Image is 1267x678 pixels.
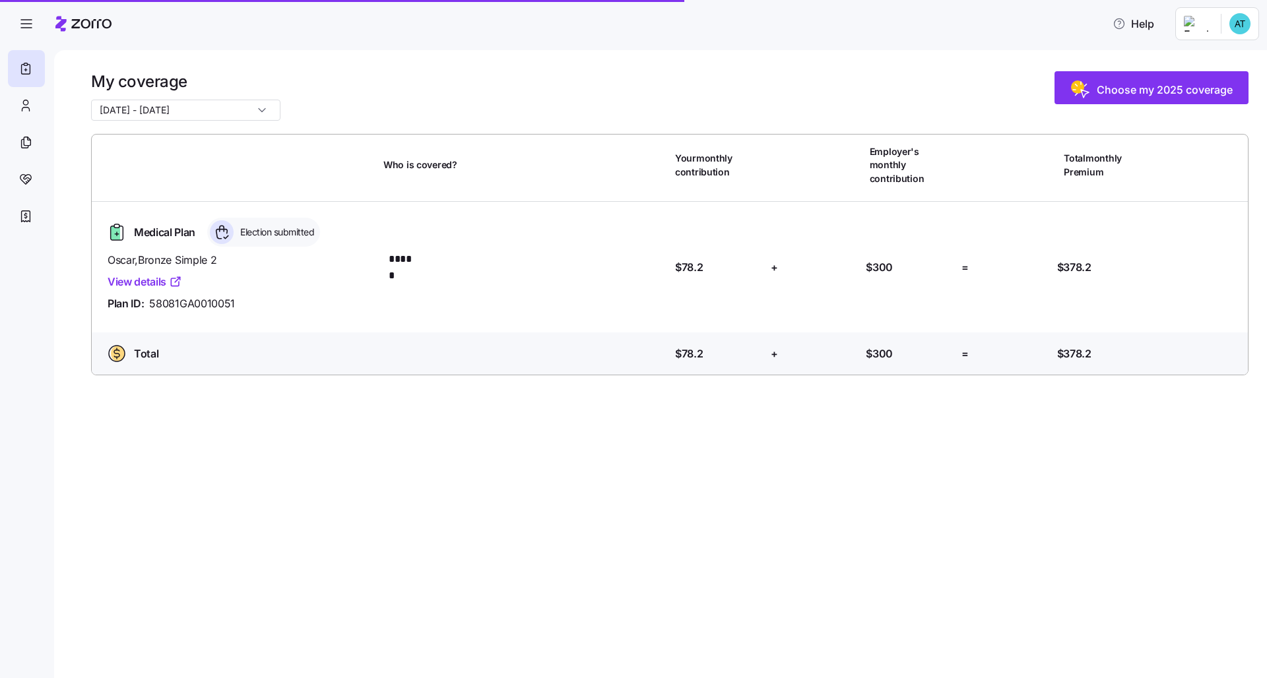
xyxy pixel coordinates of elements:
img: Employer logo [1184,16,1210,32]
span: Total monthly Premium [1064,152,1150,179]
img: 119da9b09e10e96eb69a6652d8b44c65 [1229,13,1251,34]
button: Help [1102,11,1165,37]
span: $78.2 [675,259,703,276]
span: Oscar , Bronze Simple 2 [108,252,373,268]
span: + [771,259,778,276]
span: $378.2 [1057,346,1091,362]
span: Choose my 2025 coverage [1097,82,1233,98]
span: Medical Plan [134,224,195,241]
span: Total [134,346,158,362]
span: Employer's monthly contribution [870,145,956,185]
span: $300 [866,346,893,362]
span: Your monthly contribution [675,152,762,179]
button: Choose my 2025 coverage [1055,71,1249,104]
a: View details [108,274,182,290]
span: = [961,259,969,276]
span: 58081GA0010051 [149,295,235,312]
span: Election submitted [236,226,314,239]
h1: My coverage [91,71,280,92]
span: = [961,346,969,362]
span: $300 [866,259,893,276]
span: Who is covered? [383,158,457,171]
span: $378.2 [1057,259,1091,276]
span: Help [1113,16,1154,32]
span: Plan ID: [108,295,144,312]
span: $78.2 [675,346,703,362]
span: + [771,346,778,362]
